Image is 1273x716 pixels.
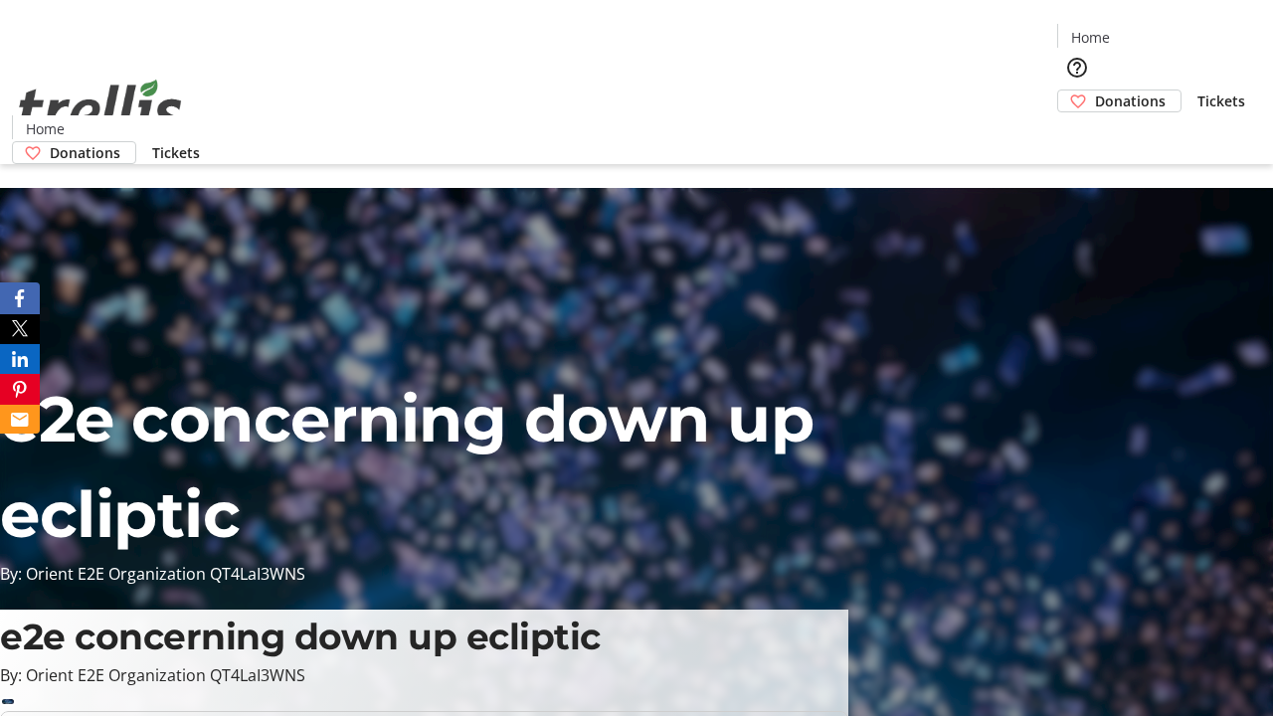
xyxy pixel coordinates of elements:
span: Home [1071,27,1110,48]
span: Tickets [152,142,200,163]
a: Tickets [136,142,216,163]
a: Home [1058,27,1122,48]
span: Tickets [1197,90,1245,111]
span: Home [26,118,65,139]
a: Donations [1057,89,1182,112]
img: Orient E2E Organization QT4LaI3WNS's Logo [12,58,189,157]
a: Donations [12,141,136,164]
span: Donations [50,142,120,163]
button: Cart [1057,112,1097,152]
a: Home [13,118,77,139]
a: Tickets [1182,90,1261,111]
button: Help [1057,48,1097,88]
span: Donations [1095,90,1166,111]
